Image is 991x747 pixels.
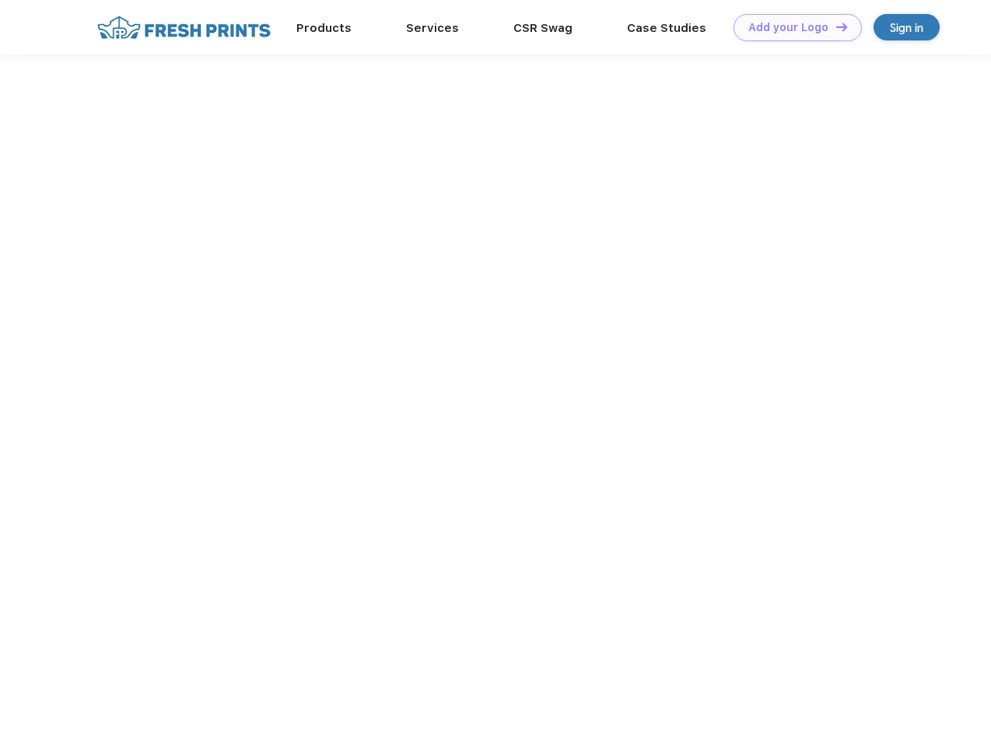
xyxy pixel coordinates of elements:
img: DT [836,23,847,31]
a: Sign in [874,14,940,40]
div: Add your Logo [748,21,828,34]
a: Products [296,21,352,35]
img: fo%20logo%202.webp [93,14,275,41]
div: Sign in [890,19,923,37]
